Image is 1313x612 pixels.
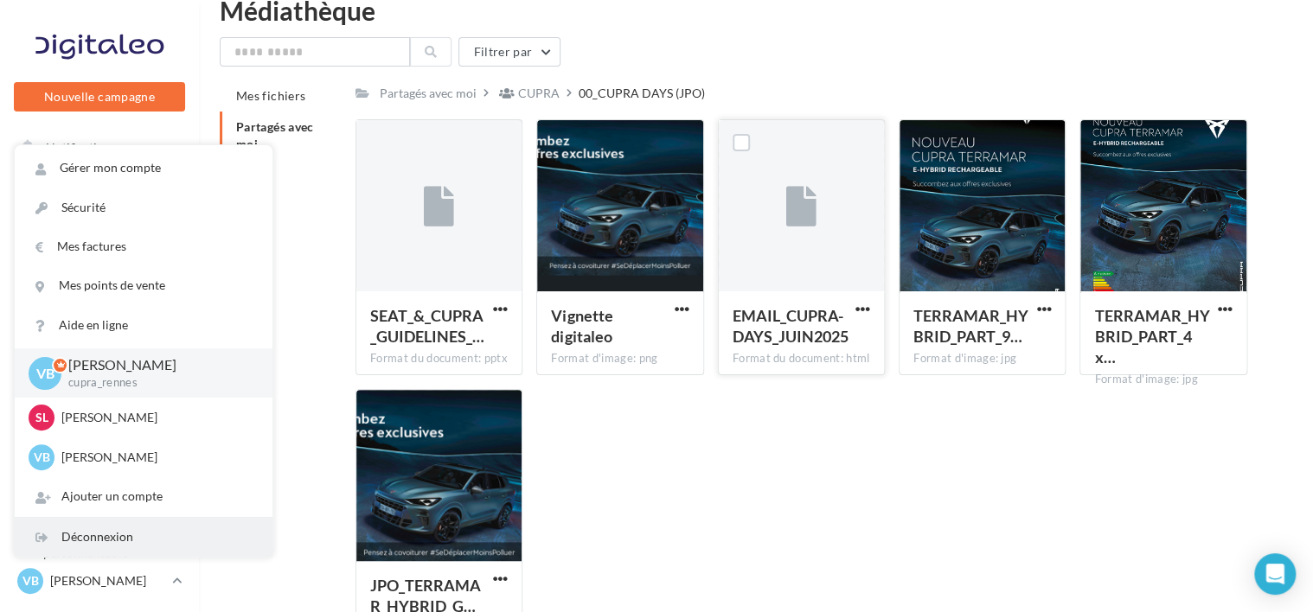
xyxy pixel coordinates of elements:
[733,351,870,367] div: Format du document: html
[551,306,612,346] span: Vignette digitaleo
[46,140,116,155] span: Notifications
[458,37,560,67] button: Filtrer par
[15,149,272,188] a: Gérer mon compte
[236,119,314,151] span: Partagés avec moi
[15,227,272,266] a: Mes factures
[518,85,560,102] div: CUPRA
[380,85,477,102] div: Partagés avec moi
[10,215,189,252] a: Boîte de réception2
[35,409,48,426] span: SL
[10,518,189,569] a: PLV et print personnalisable
[913,351,1051,367] div: Format d'image: jpg
[68,375,245,391] p: cupra_rennes
[15,306,272,345] a: Aide en ligne
[50,572,165,590] p: [PERSON_NAME]
[14,82,185,112] button: Nouvelle campagne
[10,475,189,511] a: Calendrier
[15,477,272,516] div: Ajouter un compte
[36,363,54,383] span: VB
[370,306,484,346] span: SEAT_&_CUPRA_GUIDELINES_JPO_2025
[913,306,1028,346] span: TERRAMAR_HYBRID_PART_9X16 copie
[34,449,50,466] span: VB
[14,564,185,597] a: VB [PERSON_NAME]
[10,303,189,340] a: SMS unitaire
[22,572,39,590] span: VB
[236,88,305,103] span: Mes fichiers
[370,351,508,367] div: Format du document: pptx
[10,260,189,296] a: Visibilité en ligne
[1094,306,1209,367] span: TERRAMAR_HYBRID_PART_4x5 copie
[10,432,189,469] a: Médiathèque
[15,266,272,305] a: Mes points de vente
[1254,553,1296,595] div: Open Intercom Messenger
[15,518,272,557] div: Déconnexion
[551,351,689,367] div: Format d'image: png
[10,389,189,425] a: Contacts
[61,409,252,426] p: [PERSON_NAME]
[579,85,705,102] div: 00_CUPRA DAYS (JPO)
[61,449,252,466] p: [PERSON_NAME]
[68,355,245,375] p: [PERSON_NAME]
[1094,372,1232,387] div: Format d'image: jpg
[15,188,272,227] a: Sécurité
[10,173,189,209] a: Opérations
[733,306,849,346] span: EMAIL_CUPRA-DAYS_JUIN2025
[10,346,189,382] a: Campagnes
[10,130,182,166] button: Notifications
